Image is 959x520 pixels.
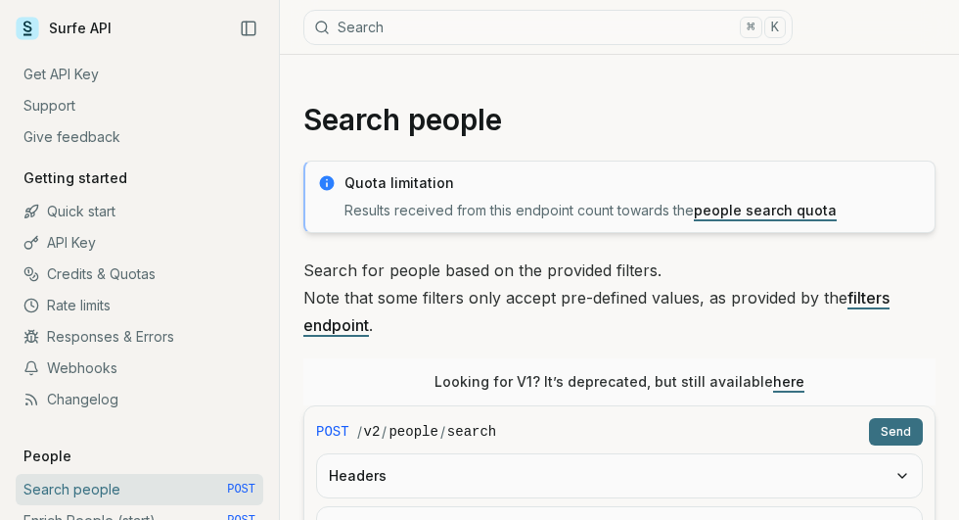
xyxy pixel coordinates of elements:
a: Support [16,90,263,121]
p: Search for people based on the provided filters. Note that some filters only accept pre-defined v... [303,257,936,339]
a: API Key [16,227,263,259]
a: Search people POST [16,474,263,505]
a: Webhooks [16,353,263,384]
button: Search⌘K [303,10,793,45]
a: Give feedback [16,121,263,153]
span: / [357,422,362,442]
a: Responses & Errors [16,321,263,353]
code: people [388,422,437,442]
a: Credits & Quotas [16,259,263,290]
p: People [16,447,79,466]
kbd: K [764,17,786,38]
a: people search quota [694,202,837,218]
p: Results received from this endpoint count towards the [344,201,923,220]
button: Send [869,418,923,446]
a: Rate limits [16,290,263,321]
button: Headers [317,454,922,497]
span: / [440,422,445,442]
code: search [447,422,496,442]
a: Get API Key [16,59,263,90]
span: / [382,422,387,442]
a: Surfe API [16,14,112,43]
h1: Search people [303,102,936,137]
p: Looking for V1? It’s deprecated, but still available [434,372,804,392]
span: POST [227,482,255,497]
kbd: ⌘ [740,17,761,38]
button: Collapse Sidebar [234,14,263,43]
a: here [773,373,804,390]
code: v2 [364,422,381,442]
span: POST [316,422,349,442]
a: Quick start [16,196,263,227]
a: Changelog [16,384,263,415]
p: Quota limitation [344,173,923,193]
p: Getting started [16,168,135,188]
